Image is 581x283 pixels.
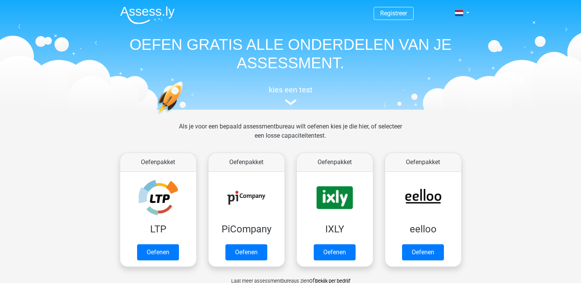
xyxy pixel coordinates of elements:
[114,35,467,72] h1: OEFEN GRATIS ALLE ONDERDELEN VAN JE ASSESSMENT.
[114,85,467,94] h5: kies een test
[173,122,408,150] div: Als je voor een bepaald assessmentbureau wilt oefenen kies je die hier, of selecteer een losse ca...
[380,10,407,17] a: Registreer
[402,244,444,260] a: Oefenen
[285,99,296,105] img: assessment
[120,6,175,24] img: Assessly
[156,81,213,151] img: oefenen
[314,244,356,260] a: Oefenen
[225,244,267,260] a: Oefenen
[137,244,179,260] a: Oefenen
[114,85,467,105] a: kies een test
